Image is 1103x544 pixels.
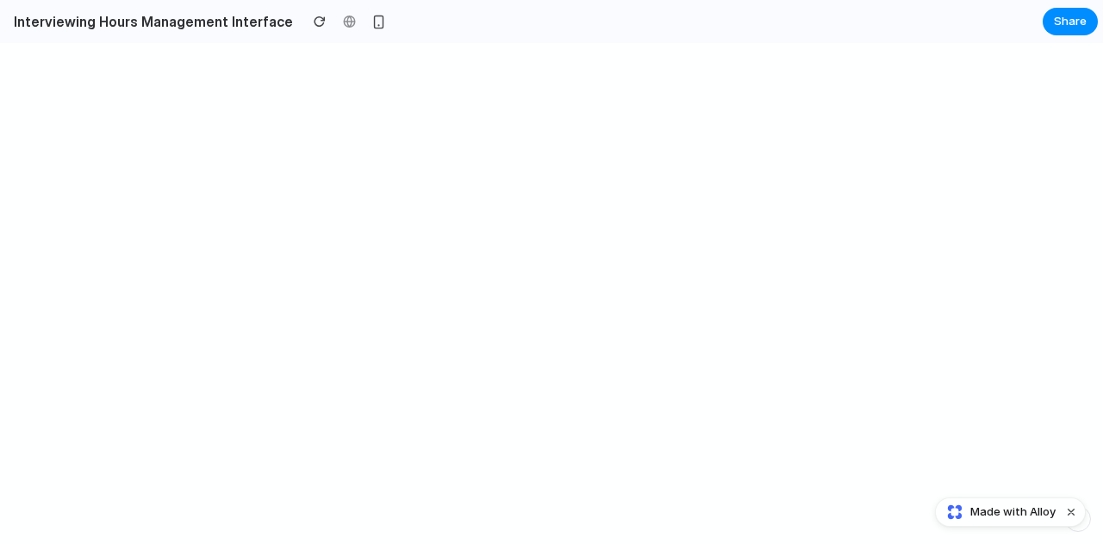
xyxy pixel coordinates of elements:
button: Share [1043,8,1098,35]
span: Share [1054,13,1087,30]
h2: Interviewing Hours Management Interface [7,11,293,32]
span: Made with Alloy [970,503,1056,521]
button: Dismiss watermark [1061,502,1081,522]
a: Made with Alloy [936,503,1057,521]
